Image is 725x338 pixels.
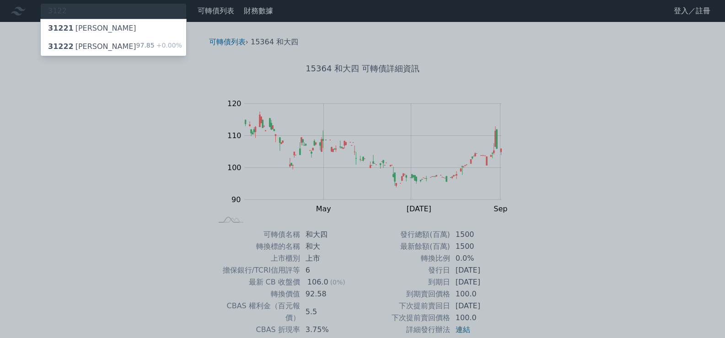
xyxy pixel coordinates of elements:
span: 31221 [48,24,74,32]
div: 97.85 [136,41,182,52]
div: [PERSON_NAME] [48,41,136,52]
div: [PERSON_NAME] [48,23,136,34]
a: 31221[PERSON_NAME] [41,19,186,38]
a: 31222[PERSON_NAME] 97.85+0.00% [41,38,186,56]
span: +0.00% [155,42,182,49]
span: 31222 [48,42,74,51]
